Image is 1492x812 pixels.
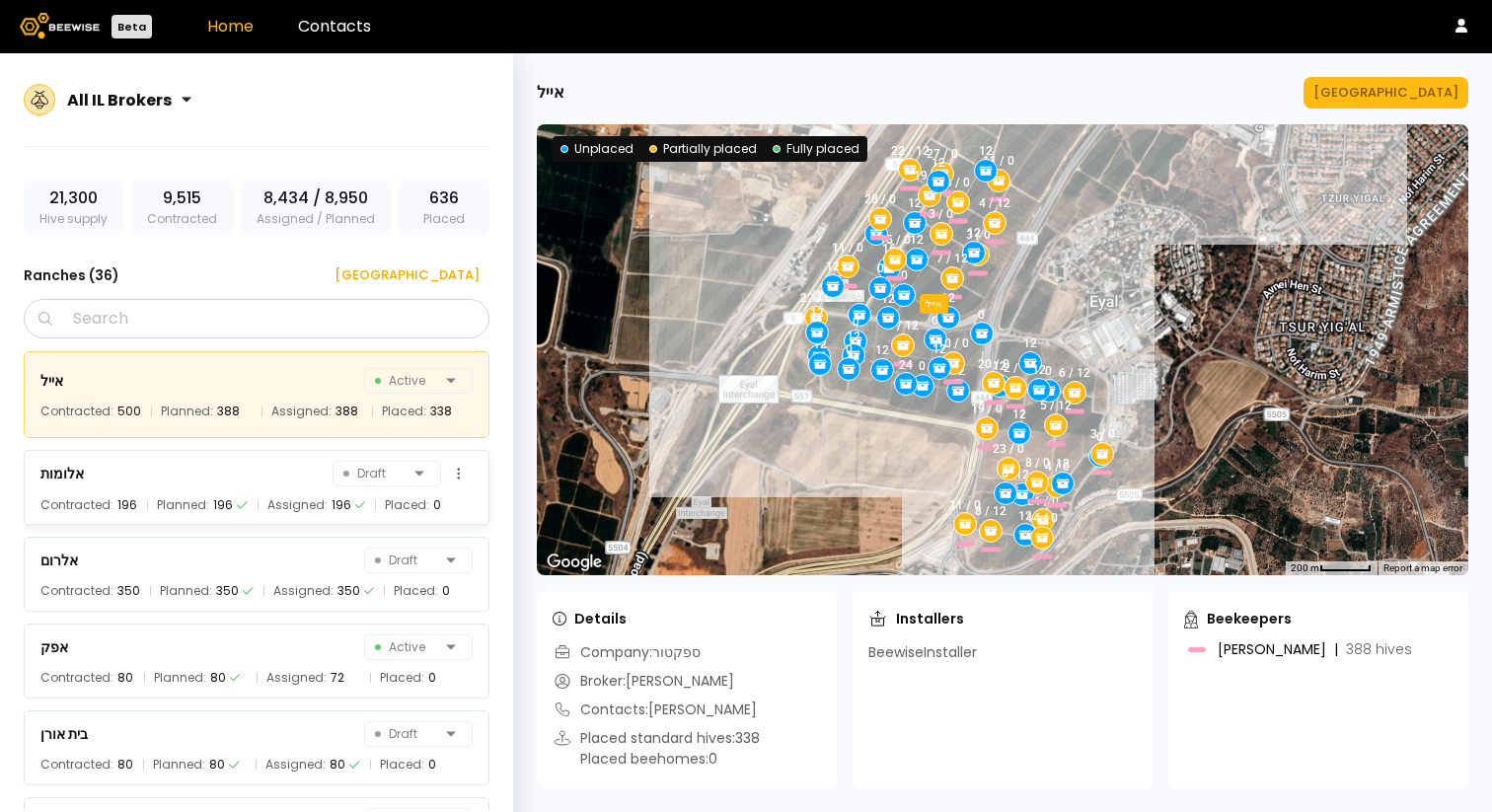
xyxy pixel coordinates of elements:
div: 12 [1012,406,1026,420]
div: 12 [826,259,840,273]
div: 0 [877,261,884,275]
span: Contracted: [40,402,113,421]
div: 0 [442,581,450,601]
div: Partially placed [649,140,757,158]
div: [GEOGRAPHIC_DATA] [321,265,480,285]
span: Contracted: [40,581,113,601]
div: 80 [330,755,345,775]
div: 196 [213,495,233,515]
button: [GEOGRAPHIC_DATA] [311,259,489,291]
div: 19 / 0 [971,401,1003,414]
a: Home [207,15,254,37]
div: 0 [428,668,436,688]
div: 80 [117,668,133,688]
span: Planned: [157,495,209,515]
div: 12 [1056,457,1070,471]
button: Map Scale: 200 m per 49 pixels [1285,561,1378,575]
a: Contacts [298,15,371,37]
div: 21 / 0 [1027,493,1059,507]
div: 12 [875,343,889,357]
div: 0 [978,307,985,321]
div: 12 [967,225,981,239]
div: Beta [112,15,152,38]
div: BeewiseInstaller [868,642,977,663]
div: בית אורן [40,722,88,746]
span: Draft [375,549,438,572]
div: 0 [901,267,908,281]
span: Placed: [380,755,424,775]
span: 636 [429,186,459,210]
span: 9,515 [163,186,201,210]
button: [GEOGRAPHIC_DATA] [1304,77,1468,109]
span: Draft [343,462,407,485]
div: 350 [216,581,239,601]
div: 0 [1002,466,1008,480]
div: 80 [117,755,133,775]
div: | [1334,639,1338,659]
a: Open this area in Google Maps (opens a new window) [542,550,607,575]
div: 500 [117,402,141,421]
div: 12 [979,144,993,158]
div: 72 [331,668,344,688]
div: [PERSON_NAME] [1218,642,1412,656]
div: 3 / 0 [1090,427,1115,441]
div: 20 / 0 [978,356,1009,370]
div: 7 / 12 [936,251,968,264]
div: Contacts: [PERSON_NAME] [553,700,757,720]
div: 12 [881,291,895,305]
div: אייל [40,369,63,393]
div: Broker: [PERSON_NAME] [553,671,734,692]
span: Active [375,369,438,393]
div: 11 / 0 [983,154,1014,168]
div: 0 [856,288,862,302]
div: 8 / 12 [975,504,1007,518]
span: Assigned: [265,755,326,775]
div: 12 [951,363,965,377]
span: Assigned: [266,668,327,688]
div: 12 [932,341,946,355]
div: 12 [941,291,955,305]
div: 350 [117,581,140,601]
div: 27 / 0 [927,147,958,161]
img: Beewise logo [20,13,100,38]
div: 15 / 0 [879,233,911,247]
span: 8,434 / 8,950 [263,186,368,210]
span: 388 hives [1346,639,1412,659]
div: [GEOGRAPHIC_DATA] [1313,83,1458,103]
span: Planned: [154,668,206,688]
div: 6 / 12 [1059,366,1090,380]
div: 24 [899,357,913,371]
div: 5 / 12 [1040,399,1072,412]
div: 12 [910,232,924,246]
div: Installers [868,609,964,628]
div: אפק [40,635,68,659]
div: 11 / 0 [832,240,863,254]
span: Placed: [380,668,424,688]
div: 0 [433,495,441,515]
div: 4 / 12 [979,195,1010,209]
span: Planned: [153,755,205,775]
div: Assigned / Planned [241,179,391,236]
div: Fully placed [773,140,859,158]
span: Assigned: [267,495,328,515]
div: 12 [1018,508,1032,522]
div: 3 / 0 [966,228,991,242]
div: 338 [430,402,452,421]
div: Placed standard hives: 338 Placed beehomes: 0 [553,728,760,770]
div: Unplaced [560,140,634,158]
div: Placed [399,179,489,236]
span: Planned: [161,402,213,421]
div: Contracted [131,179,233,236]
span: Placed: [385,495,429,515]
div: אייל [920,294,948,314]
div: אלרום [40,549,78,572]
div: 0 [846,342,853,356]
div: 8 / 12 [887,318,919,332]
img: Google [542,550,607,575]
div: 19 / 0 [914,168,945,182]
div: 12 [847,329,860,342]
div: Details [553,609,627,628]
div: 0 [1045,364,1052,378]
span: Active [375,635,438,659]
div: 0 [853,314,859,328]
